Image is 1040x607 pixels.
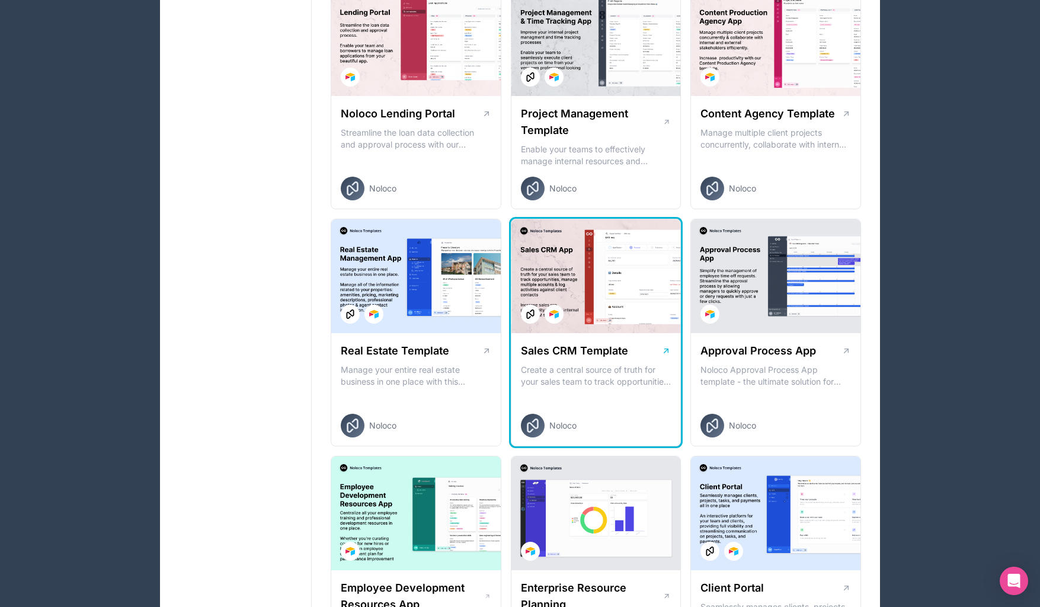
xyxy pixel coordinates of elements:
h1: Content Agency Template [700,106,835,122]
img: Airtable Logo [345,72,355,82]
p: Noloco Approval Process App template - the ultimate solution for managing your employee's time of... [700,364,851,388]
p: Manage multiple client projects concurrently, collaborate with internal and external stakeholders... [700,127,851,151]
img: Airtable Logo [369,309,379,319]
h1: Approval Process App [700,343,816,359]
span: Noloco [369,420,396,432]
img: Airtable Logo [729,547,738,556]
h1: Real Estate Template [341,343,449,359]
p: Create a central source of truth for your sales team to track opportunities, manage multiple acco... [521,364,671,388]
img: Airtable Logo [705,309,715,319]
span: Noloco [549,183,577,194]
h1: Client Portal [700,580,764,596]
span: Noloco [369,183,396,194]
span: Noloco [729,183,756,194]
img: Airtable Logo [705,72,715,82]
img: Airtable Logo [549,309,559,319]
p: Enable your teams to effectively manage internal resources and execute client projects on time. [521,143,671,167]
p: Streamline the loan data collection and approval process with our Lending Portal template. [341,127,491,151]
span: Noloco [549,420,577,432]
div: Open Intercom Messenger [1000,567,1028,595]
img: Airtable Logo [345,547,355,556]
span: Noloco [729,420,756,432]
p: Manage your entire real estate business in one place with this comprehensive real estate transact... [341,364,491,388]
img: Airtable Logo [549,72,559,82]
img: Airtable Logo [526,547,535,556]
h1: Sales CRM Template [521,343,628,359]
h1: Noloco Lending Portal [341,106,455,122]
h1: Project Management Template [521,106,663,139]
